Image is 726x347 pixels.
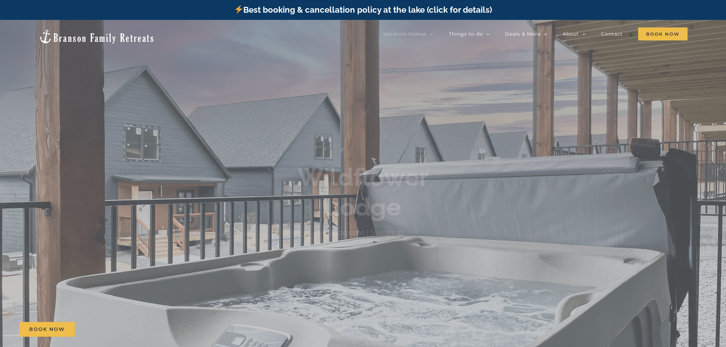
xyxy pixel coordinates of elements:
[297,163,429,221] b: Wildflower Lodge
[638,27,688,40] span: Book Now
[563,27,586,41] a: About
[449,32,483,36] span: Things to do
[38,29,155,44] img: Branson Family Retreats Logo
[601,27,623,41] a: Contact
[505,27,547,41] a: Deals & More
[234,5,492,15] a: Best booking & cancellation policy at the lake (click for details)
[29,326,65,332] span: Book Now
[601,32,623,36] span: Contact
[563,32,579,36] span: About
[383,27,433,41] a: Vacation homes
[383,32,427,36] span: Vacation homes
[322,228,404,237] h4: 5 Bedrooms | Sleeps 12
[235,5,243,13] img: ⚡️
[449,27,490,41] a: Things to do
[19,322,75,337] a: Book Now
[383,27,688,41] nav: Main Menu
[505,32,541,36] span: Deals & More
